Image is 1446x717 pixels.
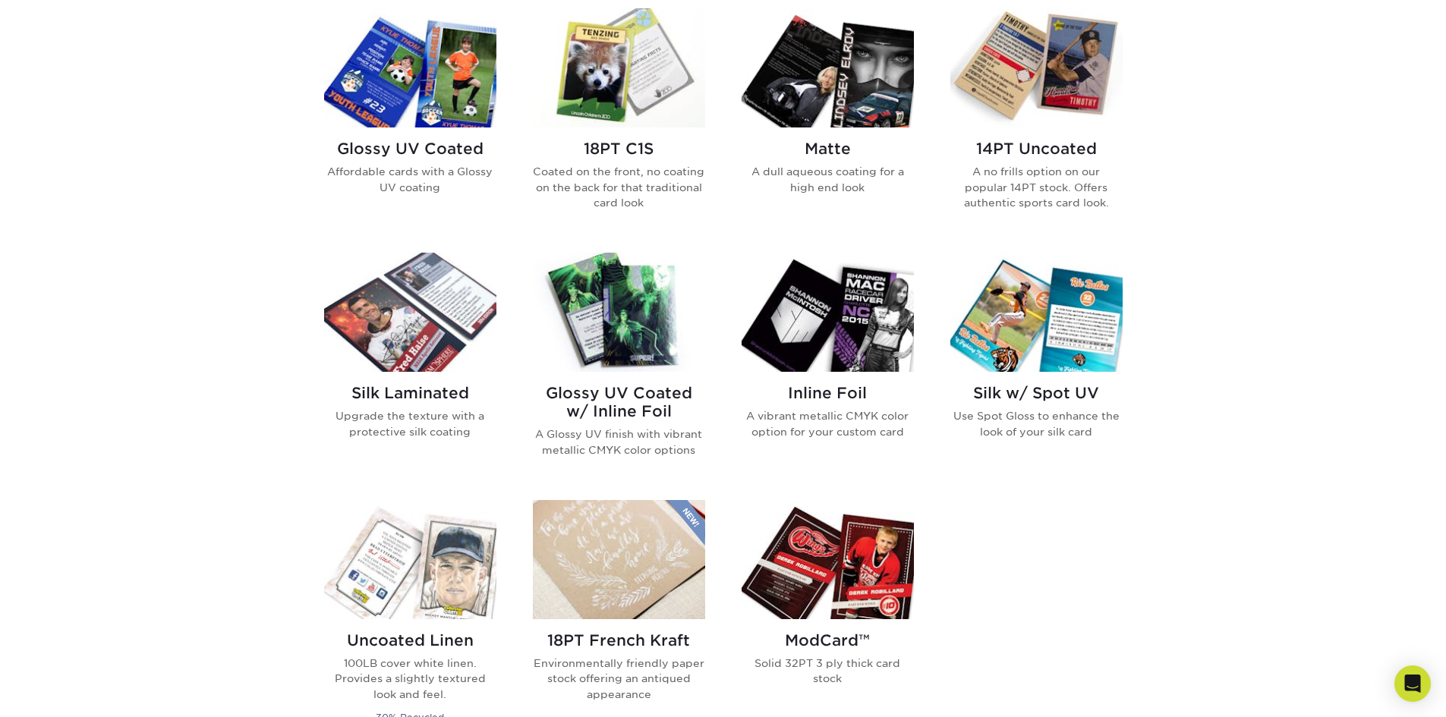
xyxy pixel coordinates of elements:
[950,140,1123,158] h2: 14PT Uncoated
[742,408,914,439] p: A vibrant metallic CMYK color option for your custom card
[324,500,496,619] img: Uncoated Linen Trading Cards
[533,140,705,158] h2: 18PT C1S
[742,631,914,649] h2: ModCard™
[533,426,705,458] p: A Glossy UV finish with vibrant metallic CMYK color options
[533,384,705,420] h2: Glossy UV Coated w/ Inline Foil
[742,500,914,619] img: ModCard™ Trading Cards
[1394,665,1431,702] div: Open Intercom Messenger
[324,8,496,234] a: Glossy UV Coated Trading Cards Glossy UV Coated Affordable cards with a Glossy UV coating
[742,164,914,195] p: A dull aqueous coating for a high end look
[324,8,496,127] img: Glossy UV Coated Trading Cards
[742,253,914,372] img: Inline Foil Trading Cards
[324,140,496,158] h2: Glossy UV Coated
[533,164,705,210] p: Coated on the front, no coating on the back for that traditional card look
[742,656,914,687] p: Solid 32PT 3 ply thick card stock
[950,408,1123,439] p: Use Spot Gloss to enhance the look of your silk card
[324,631,496,649] h2: Uncoated Linen
[533,8,705,234] a: 18PT C1S Trading Cards 18PT C1S Coated on the front, no coating on the back for that traditional ...
[950,8,1123,127] img: 14PT Uncoated Trading Cards
[742,140,914,158] h2: Matte
[950,253,1123,482] a: Silk w/ Spot UV Trading Cards Silk w/ Spot UV Use Spot Gloss to enhance the look of your silk card
[667,500,705,546] img: New Product
[742,8,914,234] a: Matte Trading Cards Matte A dull aqueous coating for a high end look
[324,253,496,482] a: Silk Laminated Trading Cards Silk Laminated Upgrade the texture with a protective silk coating
[533,8,705,127] img: 18PT C1S Trading Cards
[950,8,1123,234] a: 14PT Uncoated Trading Cards 14PT Uncoated A no frills option on our popular 14PT stock. Offers au...
[533,656,705,702] p: Environmentally friendly paper stock offering an antiqued appearance
[533,253,705,372] img: Glossy UV Coated w/ Inline Foil Trading Cards
[533,631,705,649] h2: 18PT French Kraft
[950,253,1123,372] img: Silk w/ Spot UV Trading Cards
[950,384,1123,402] h2: Silk w/ Spot UV
[742,8,914,127] img: Matte Trading Cards
[324,253,496,372] img: Silk Laminated Trading Cards
[742,384,914,402] h2: Inline Foil
[324,656,496,702] p: 100LB cover white linen. Provides a slightly textured look and feel.
[533,500,705,619] img: 18PT French Kraft Trading Cards
[324,408,496,439] p: Upgrade the texture with a protective silk coating
[950,164,1123,210] p: A no frills option on our popular 14PT stock. Offers authentic sports card look.
[324,384,496,402] h2: Silk Laminated
[533,253,705,482] a: Glossy UV Coated w/ Inline Foil Trading Cards Glossy UV Coated w/ Inline Foil A Glossy UV finish ...
[742,253,914,482] a: Inline Foil Trading Cards Inline Foil A vibrant metallic CMYK color option for your custom card
[324,164,496,195] p: Affordable cards with a Glossy UV coating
